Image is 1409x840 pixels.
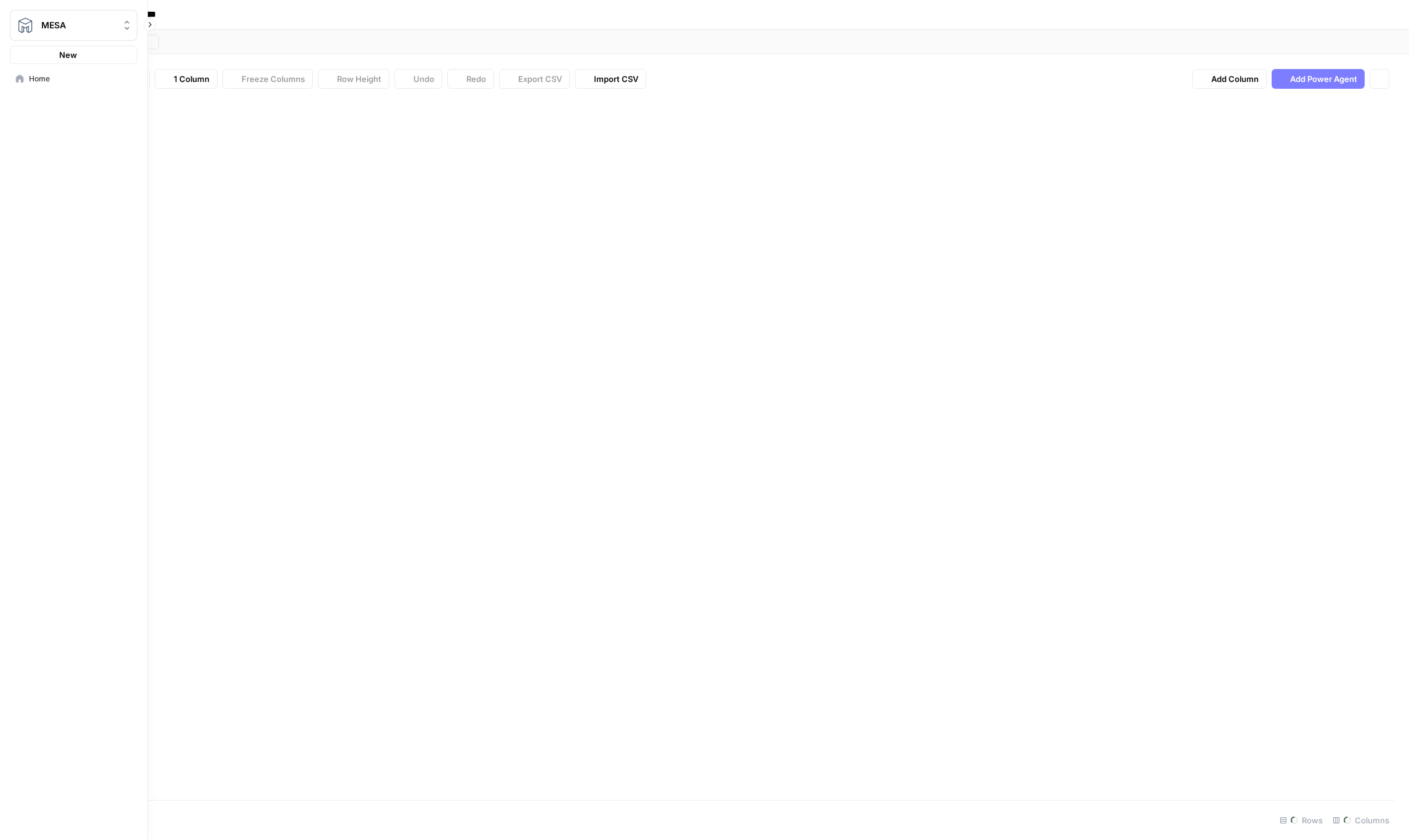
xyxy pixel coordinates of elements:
[41,19,116,31] span: MESA
[1192,69,1267,89] button: Add Column
[10,69,137,89] a: Home
[174,73,209,85] span: 1 Column
[29,73,132,84] span: Home
[318,69,389,89] button: Row Height
[242,73,305,85] span: Freeze Columns
[466,73,486,85] span: Redo
[10,46,137,64] button: New
[447,69,494,89] button: Redo
[59,49,77,61] span: New
[518,73,562,85] span: Export CSV
[594,73,638,85] span: Import CSV
[222,69,313,89] button: Freeze Columns
[413,73,434,85] span: Undo
[10,10,137,41] button: Workspace: MESA
[1290,73,1357,85] span: Add Power Agent
[155,69,217,89] button: 1 Column
[1275,810,1328,830] div: Rows
[499,69,570,89] button: Export CSV
[14,14,36,36] img: MESA Logo
[1272,69,1365,89] button: Add Power Agent
[1328,810,1394,830] div: Columns
[575,69,646,89] button: Import CSV
[337,73,381,85] span: Row Height
[394,69,442,89] button: Undo
[1211,73,1259,85] span: Add Column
